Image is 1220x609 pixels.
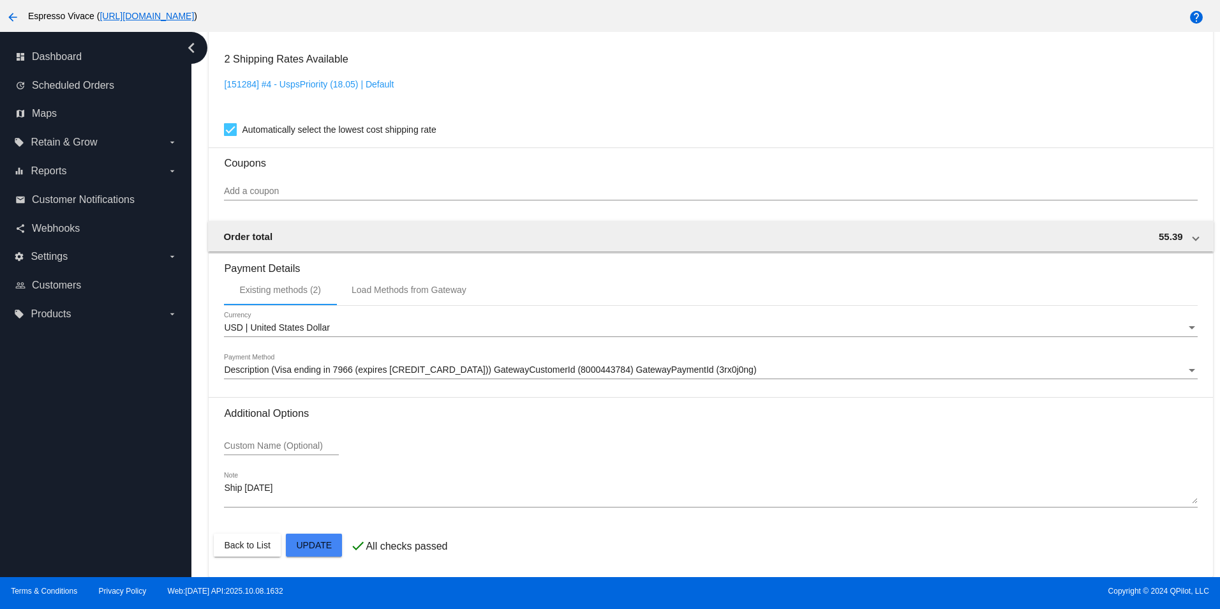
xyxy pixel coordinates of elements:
span: Order total [223,231,272,242]
a: map Maps [15,103,177,124]
h3: 2 Shipping Rates Available [224,45,348,73]
span: Reports [31,165,66,177]
a: dashboard Dashboard [15,47,177,67]
i: equalizer [14,166,24,176]
button: Back to List [214,534,280,557]
i: settings [14,252,24,262]
mat-select: Currency [224,323,1197,333]
i: arrow_drop_down [167,252,177,262]
span: USD | United States Dollar [224,322,329,333]
p: All checks passed [366,541,447,552]
i: arrow_drop_down [167,309,177,319]
span: Espresso Vivace ( ) [28,11,197,21]
i: update [15,80,26,91]
span: Automatically select the lowest cost shipping rate [242,122,436,137]
i: email [15,195,26,205]
span: Description (Visa ending in 7966 (expires [CREDIT_CARD_DATA])) GatewayCustomerId (8000443784) Gat... [224,365,756,375]
i: dashboard [15,52,26,62]
span: Back to List [224,540,270,550]
input: Add a coupon [224,186,1197,197]
span: Customers [32,280,81,291]
span: Settings [31,251,68,262]
a: share Webhooks [15,218,177,239]
span: Webhooks [32,223,80,234]
a: [URL][DOMAIN_NAME] [100,11,194,21]
span: 55.39 [1159,231,1183,242]
h3: Additional Options [224,407,1197,419]
i: chevron_left [181,38,202,58]
a: Web:[DATE] API:2025.10.08.1632 [168,587,283,596]
span: Products [31,308,71,320]
span: Dashboard [32,51,82,63]
span: Update [296,540,332,550]
a: email Customer Notifications [15,190,177,210]
i: share [15,223,26,234]
a: update Scheduled Orders [15,75,177,96]
i: local_offer [14,309,24,319]
button: Update [286,534,342,557]
mat-expansion-panel-header: Order total 55.39 [208,221,1213,252]
a: Terms & Conditions [11,587,77,596]
i: arrow_drop_down [167,166,177,176]
mat-icon: help [1189,10,1204,25]
h3: Payment Details [224,253,1197,274]
a: [151284] #4 - UspsPriority (18.05) | Default [224,79,394,89]
i: people_outline [15,280,26,290]
mat-icon: check [350,538,366,553]
i: local_offer [14,137,24,147]
span: Scheduled Orders [32,80,114,91]
mat-select: Payment Method [224,365,1197,375]
i: arrow_drop_down [167,137,177,147]
span: Maps [32,108,57,119]
span: Retain & Grow [31,137,97,148]
span: Customer Notifications [32,194,135,206]
mat-icon: arrow_back [5,10,20,25]
a: Privacy Policy [99,587,147,596]
a: people_outline Customers [15,275,177,296]
i: map [15,109,26,119]
div: Existing methods (2) [239,285,321,295]
h3: Coupons [224,147,1197,169]
div: Load Methods from Gateway [352,285,466,295]
input: Custom Name (Optional) [224,441,339,451]
span: Copyright © 2024 QPilot, LLC [621,587,1209,596]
